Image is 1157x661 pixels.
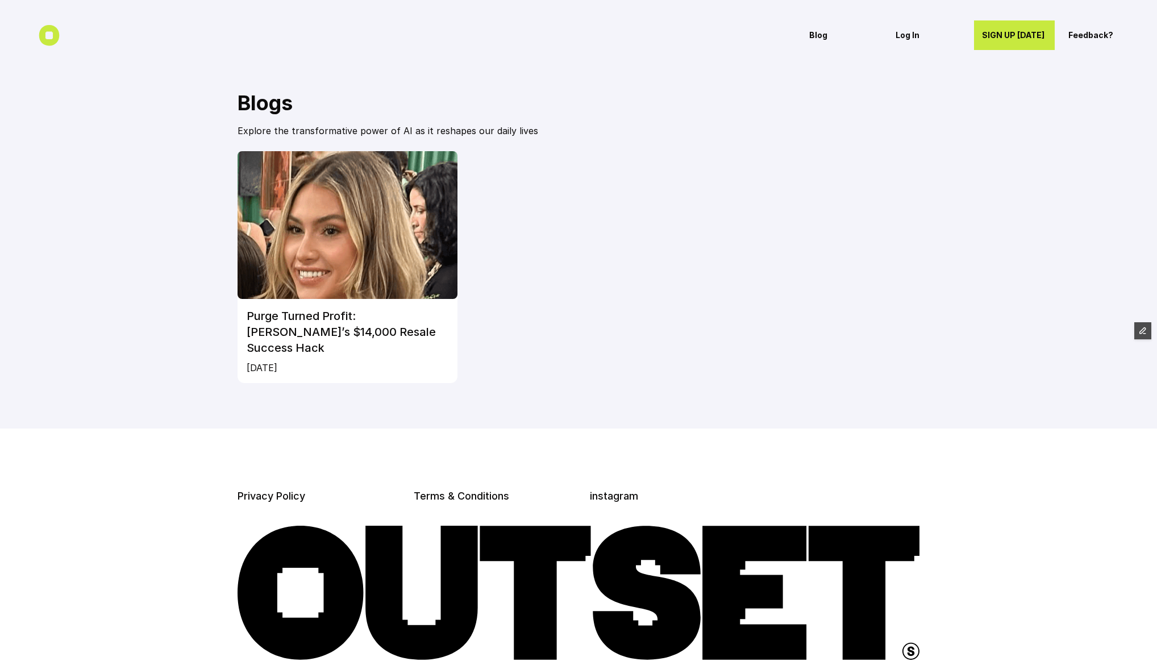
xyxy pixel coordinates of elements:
[801,20,882,50] a: Blog
[1134,322,1151,339] button: Edit Framer Content
[238,490,305,502] a: Privacy Policy
[974,20,1055,50] a: SIGN UP [DATE]
[896,31,960,40] p: Log In
[1060,20,1141,50] a: Feedback?
[809,31,874,40] p: Blog
[414,490,509,502] a: Terms & Conditions
[238,124,624,137] p: Explore the transformative power of AI as it reshapes our daily lives
[1068,31,1133,40] p: Feedback?
[247,308,448,356] h6: Purge Turned Profit: [PERSON_NAME]’s $14,000 Resale Success Hack
[238,151,457,383] a: Purge Turned Profit: [PERSON_NAME]’s $14,000 Resale Success Hack[DATE]
[238,91,624,115] h2: Blogs
[982,31,1047,40] p: SIGN UP [DATE]
[888,20,968,50] a: Log In
[590,490,638,502] a: instagram
[247,361,448,374] p: [DATE]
